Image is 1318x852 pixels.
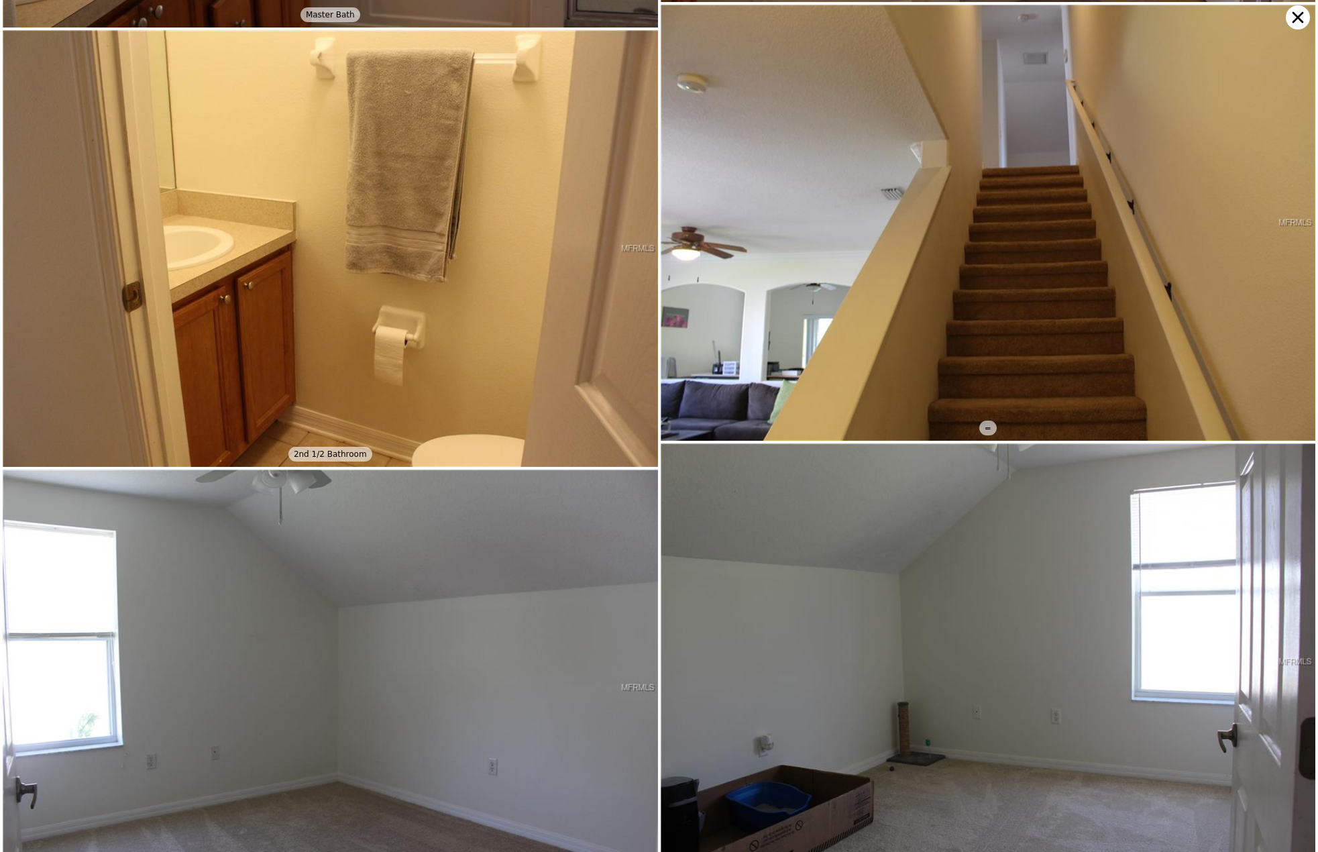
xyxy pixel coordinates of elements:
div: = [979,421,997,435]
div: Master Bath [300,7,360,22]
img: 2nd 1/2 Bathroom [3,30,658,466]
div: 2nd 1/2 Bathroom [288,447,372,462]
img: = [661,5,1316,441]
